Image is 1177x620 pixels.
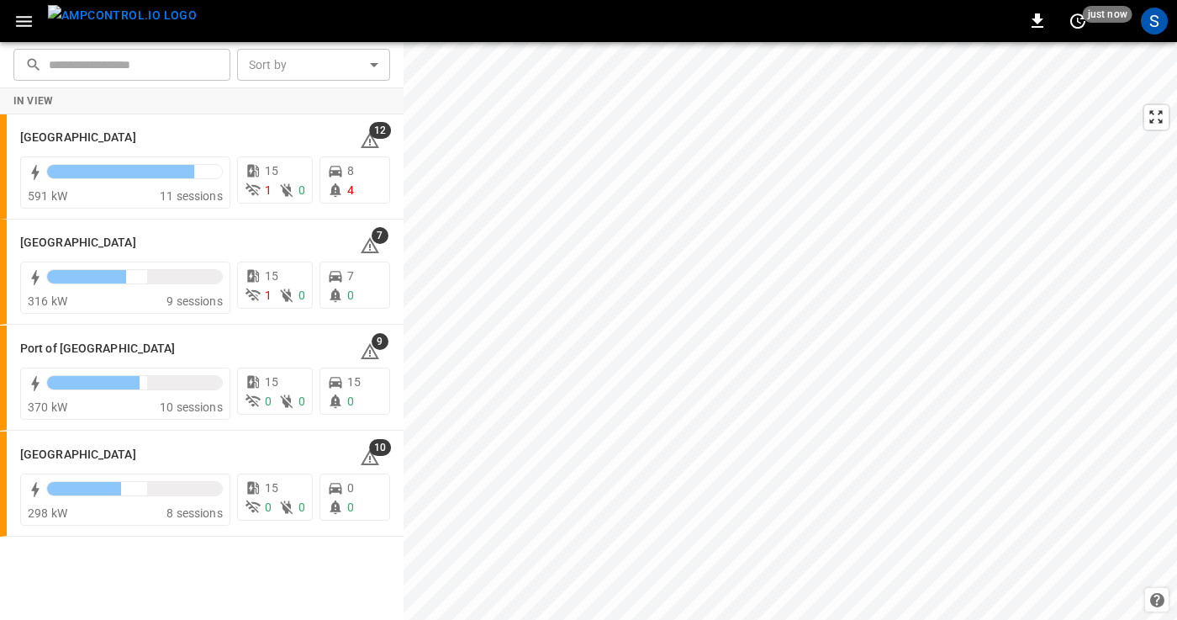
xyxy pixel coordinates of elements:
button: set refresh interval [1064,8,1091,34]
h6: Frankfurt Depot [20,129,136,147]
span: just now [1083,6,1132,23]
span: 8 sessions [166,506,223,520]
h6: Port of Long Beach [20,340,176,358]
span: 15 [265,375,278,389]
span: 0 [265,501,272,514]
span: 7 [372,227,388,244]
span: 0 [298,289,305,302]
span: 316 kW [28,294,67,308]
h6: Toronto South [20,446,136,464]
span: 298 kW [28,506,67,520]
strong: In View [13,95,54,107]
span: 370 kW [28,400,67,414]
div: profile-icon [1141,8,1168,34]
h6: Port of Barcelona [20,234,136,252]
span: 0 [347,289,354,302]
span: 0 [298,183,305,197]
span: 10 [369,439,391,456]
img: ampcontrol.io logo [48,5,197,26]
span: 0 [347,481,354,495]
span: 0 [298,501,305,514]
span: 0 [347,501,354,514]
span: 15 [347,375,361,389]
span: 1 [265,183,272,197]
span: 591 kW [28,189,67,203]
span: 0 [298,395,305,408]
span: 10 sessions [160,400,223,414]
span: 15 [265,481,278,495]
span: 7 [347,269,354,283]
span: 8 [347,164,354,178]
canvas: Map [404,42,1177,620]
span: 9 sessions [166,294,223,308]
span: 11 sessions [160,189,223,203]
span: 1 [265,289,272,302]
span: 12 [369,122,391,139]
span: 15 [265,269,278,283]
span: 9 [372,333,388,350]
span: 15 [265,164,278,178]
span: 4 [347,183,354,197]
span: 0 [347,395,354,408]
span: 0 [265,395,272,408]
